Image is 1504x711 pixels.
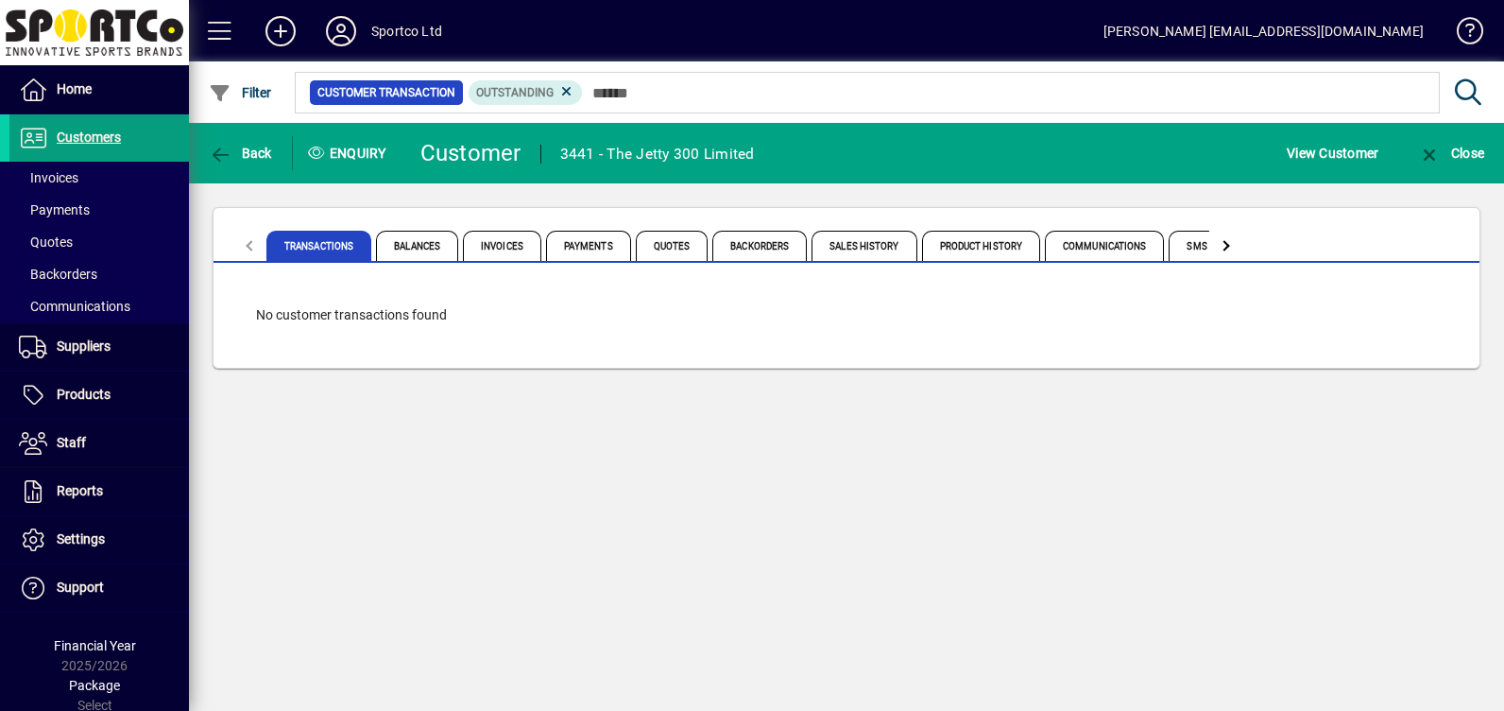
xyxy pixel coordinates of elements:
[9,194,189,226] a: Payments
[19,267,97,282] span: Backorders
[57,130,121,145] span: Customers
[9,66,189,113] a: Home
[546,231,631,261] span: Payments
[19,234,73,250] span: Quotes
[237,286,1456,344] div: No customer transactions found
[9,290,189,322] a: Communications
[1287,138,1378,168] span: View Customer
[250,14,311,48] button: Add
[317,83,455,102] span: Customer Transaction
[1103,16,1424,46] div: [PERSON_NAME] [EMAIL_ADDRESS][DOMAIN_NAME]
[376,231,458,261] span: Balances
[19,202,90,217] span: Payments
[9,516,189,564] a: Settings
[19,170,78,185] span: Invoices
[209,85,272,100] span: Filter
[57,387,111,402] span: Products
[204,76,277,110] button: Filter
[712,231,807,261] span: Backorders
[9,420,189,467] a: Staff
[636,231,709,261] span: Quotes
[69,678,120,693] span: Package
[476,86,554,99] span: Outstanding
[57,580,104,595] span: Support
[266,231,371,261] span: Transactions
[57,483,103,498] span: Reports
[1443,4,1480,65] a: Knowledge Base
[209,146,272,161] span: Back
[420,138,521,168] div: Customer
[189,136,293,170] app-page-header-button: Back
[9,226,189,258] a: Quotes
[9,372,189,419] a: Products
[9,564,189,612] a: Support
[463,231,541,261] span: Invoices
[469,80,583,105] mat-chip: Outstanding Status: Outstanding
[9,468,189,515] a: Reports
[922,231,1041,261] span: Product History
[9,162,189,194] a: Invoices
[204,136,277,170] button: Back
[1418,146,1484,161] span: Close
[1169,231,1276,261] span: SMS Messages
[57,531,105,546] span: Settings
[57,435,86,450] span: Staff
[19,299,130,314] span: Communications
[1282,136,1383,170] button: View Customer
[560,139,755,169] div: 3441 - The Jetty 300 Limited
[57,338,111,354] span: Suppliers
[371,16,442,46] div: Sportco Ltd
[54,638,136,653] span: Financial Year
[57,81,92,96] span: Home
[9,258,189,290] a: Backorders
[311,14,371,48] button: Profile
[1045,231,1164,261] span: Communications
[1398,136,1504,170] app-page-header-button: Close enquiry
[293,138,406,168] div: Enquiry
[1413,136,1489,170] button: Close
[812,231,916,261] span: Sales History
[9,323,189,371] a: Suppliers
